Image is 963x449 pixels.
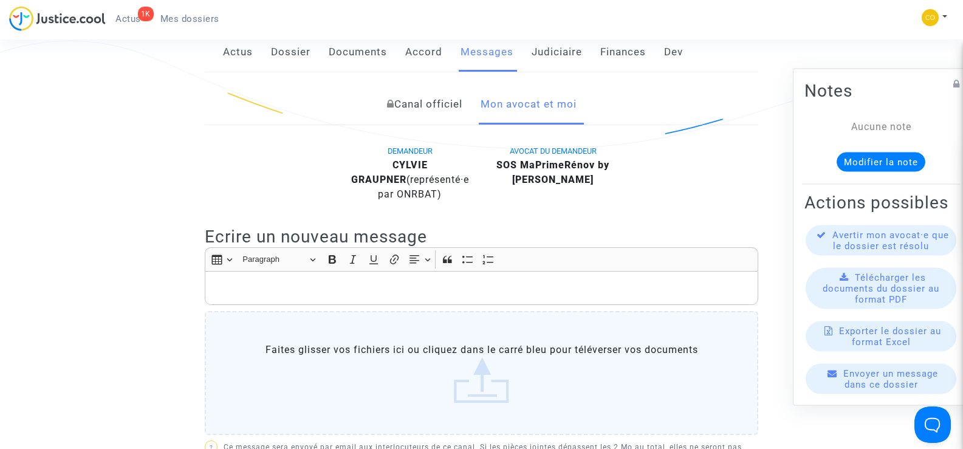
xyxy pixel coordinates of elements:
h2: Ecrire un nouveau message [205,226,758,247]
div: Aucune note [823,119,939,134]
h2: Actions possibles [804,191,958,213]
a: Dev [664,32,683,72]
span: Envoyer un message dans ce dossier [843,368,938,389]
a: Finances [600,32,646,72]
a: Judiciaire [532,32,582,72]
b: SOS MaPrimeRénov by [PERSON_NAME] [496,159,609,185]
span: (représenté·e par ONRBAT) [378,174,469,200]
img: 84a266a8493598cb3cce1313e02c3431 [922,9,939,26]
div: Editor toolbar [205,247,758,271]
img: jc-logo.svg [9,6,106,31]
div: Rich Text Editor, main [205,271,758,305]
span: Mes dossiers [160,13,219,24]
a: Accord [405,32,442,72]
a: 1KActus [106,10,151,28]
a: Mes dossiers [151,10,229,28]
span: Télécharger les documents du dossier au format PDF [823,272,939,304]
span: Exporter le dossier au format Excel [839,325,941,347]
div: 1K [138,7,154,21]
b: CYLVIE GRAUPNER [351,159,428,185]
button: Paragraph [237,250,321,269]
a: Documents [329,32,387,72]
span: Avertir mon avocat·e que le dossier est résolu [832,229,949,251]
button: Modifier la note [837,152,925,171]
a: Dossier [271,32,310,72]
iframe: Help Scout Beacon - Open [914,406,951,443]
h2: Notes [804,80,958,101]
span: Actus [115,13,141,24]
a: Canal officiel [387,84,462,125]
span: AVOCAT DU DEMANDEUR [510,146,597,156]
a: Mon avocat et moi [481,84,577,125]
a: Messages [461,32,513,72]
a: Actus [223,32,253,72]
span: Paragraph [242,252,306,267]
span: DEMANDEUR [388,146,433,156]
